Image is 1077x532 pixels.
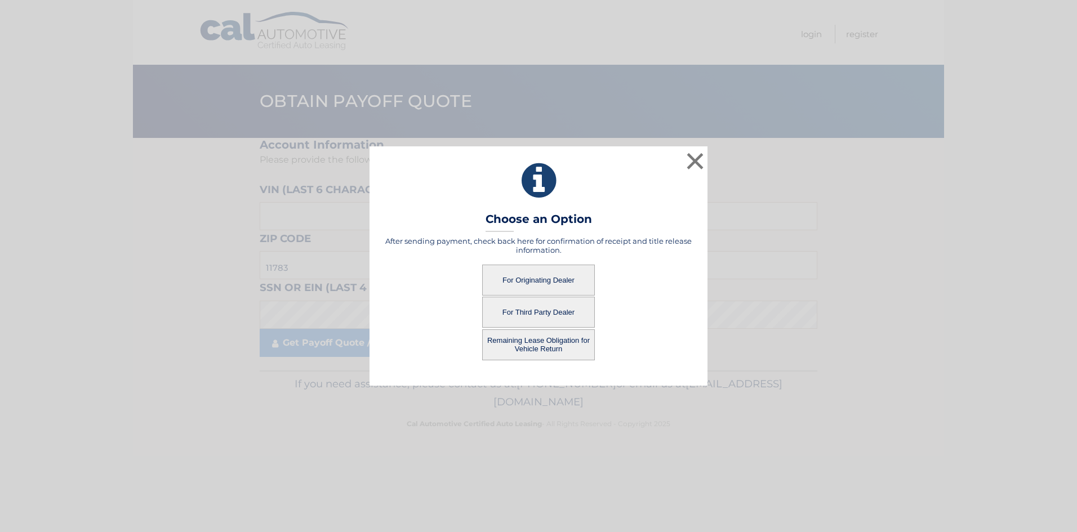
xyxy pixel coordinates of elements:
[482,297,595,328] button: For Third Party Dealer
[486,212,592,232] h3: Choose an Option
[482,329,595,360] button: Remaining Lease Obligation for Vehicle Return
[384,236,693,254] h5: After sending payment, check back here for confirmation of receipt and title release information.
[684,150,706,172] button: ×
[482,265,595,296] button: For Originating Dealer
